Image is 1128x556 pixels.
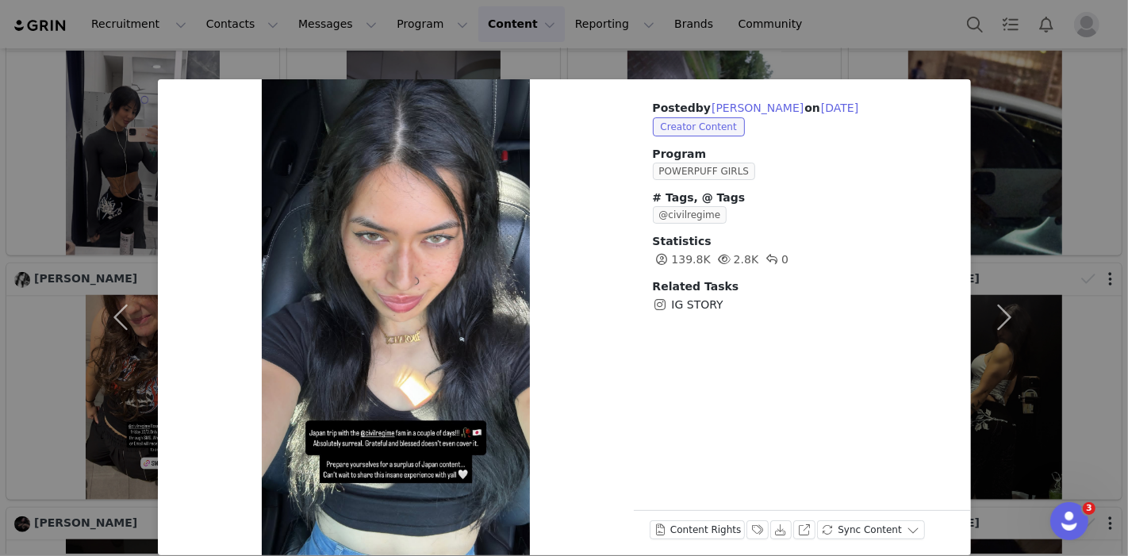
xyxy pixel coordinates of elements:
span: Posted on [653,102,860,114]
span: IG STORY [672,297,723,313]
button: [PERSON_NAME] [711,98,804,117]
iframe: Intercom live chat [1050,502,1088,540]
span: 3 [1083,502,1095,515]
span: Related Tasks [653,280,739,293]
span: Statistics [653,235,712,247]
button: Content Rights [650,520,746,539]
span: Program [653,146,952,163]
button: Sync Content [817,520,925,539]
span: by [696,102,804,114]
span: 2.8K [715,253,758,266]
button: [DATE] [820,98,859,117]
span: Creator Content [653,117,745,136]
span: POWERPUFF GIRLS [653,163,756,180]
a: POWERPUFF GIRLS [653,164,762,177]
span: 0 [762,253,788,266]
span: 139.8K [653,253,711,266]
span: # Tags, @ Tags [653,191,746,204]
span: @civilregime [653,206,727,224]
